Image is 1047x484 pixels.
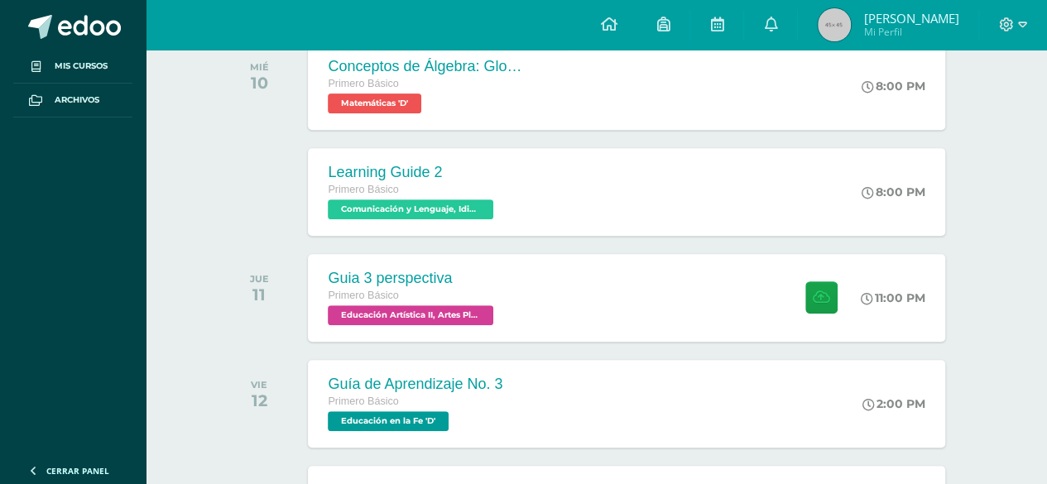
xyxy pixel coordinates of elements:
[328,78,398,89] span: Primero Básico
[13,50,132,84] a: Mis cursos
[818,8,851,41] img: 45x45
[861,290,925,305] div: 11:00 PM
[328,376,502,393] div: Guía de Aprendizaje No. 3
[328,411,449,431] span: Educación en la Fe 'D'
[862,396,925,411] div: 2:00 PM
[863,10,958,26] span: [PERSON_NAME]
[328,164,497,181] div: Learning Guide 2
[328,199,493,219] span: Comunicación y Lenguaje, Idioma Extranjero Inglés 'D'
[328,270,497,287] div: Guia 3 perspectiva
[328,395,398,407] span: Primero Básico
[863,25,958,39] span: Mi Perfil
[251,391,267,410] div: 12
[46,465,109,477] span: Cerrar panel
[13,84,132,117] a: Archivos
[862,184,925,199] div: 8:00 PM
[55,93,99,107] span: Archivos
[250,61,269,73] div: MIÉ
[328,290,398,301] span: Primero Básico
[55,60,108,73] span: Mis cursos
[250,285,269,304] div: 11
[251,379,267,391] div: VIE
[328,58,526,75] div: Conceptos de Álgebra: Glosario
[250,73,269,93] div: 10
[328,184,398,195] span: Primero Básico
[250,273,269,285] div: JUE
[328,305,493,325] span: Educación Artística II, Artes Plásticas 'D'
[862,79,925,93] div: 8:00 PM
[328,93,421,113] span: Matemáticas 'D'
